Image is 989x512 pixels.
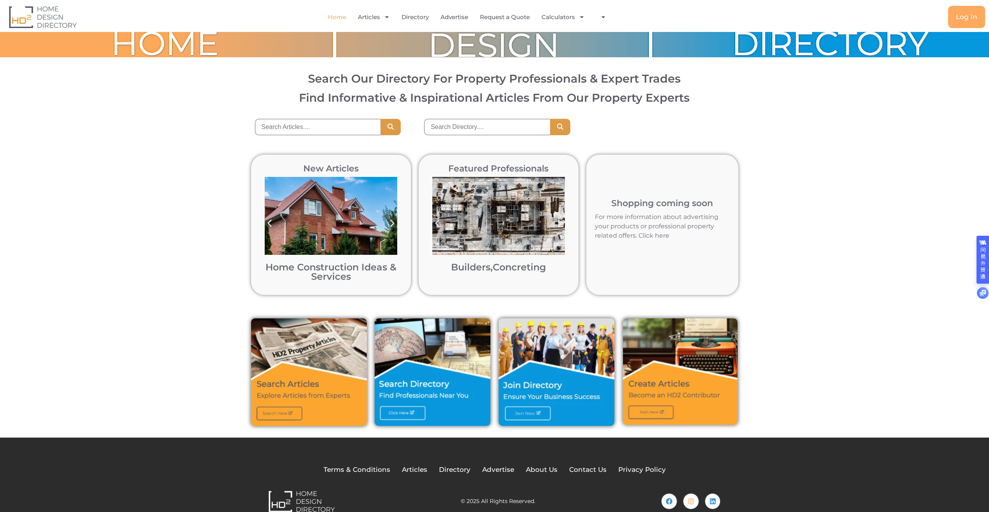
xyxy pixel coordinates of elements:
[569,465,607,475] a: Contact Us
[324,465,390,475] a: Terms & Conditions
[384,215,401,232] div: Next slide
[428,173,569,285] div: 1 / 12
[493,261,546,273] a: Concreting
[255,119,381,135] input: Search Articles....
[956,14,977,20] span: Log in
[265,261,396,282] a: Home Construction Ideas & Services
[432,263,565,272] h2: ,
[428,164,569,173] h2: Featured Professionals
[618,465,666,475] a: Privacy Policy
[526,465,557,475] a: About Us
[451,261,490,273] a: Builders
[358,8,390,26] a: Articles
[541,8,585,26] a: Calculators
[261,173,401,285] div: 1 / 12
[261,215,278,232] div: Previous slide
[551,215,569,232] div: Next slide
[402,465,427,475] a: Articles
[200,8,740,26] nav: Menu
[424,119,550,135] input: Search Directory....
[428,215,446,232] div: Previous slide
[261,164,401,173] h2: New Articles
[550,119,570,135] button: Search
[482,465,514,475] a: Advertise
[948,6,985,28] a: Log in
[328,8,346,26] a: Home
[402,8,429,26] a: Directory
[439,465,471,475] a: Directory
[461,498,535,504] h2: © 2025 All Rights Reserved.
[480,8,530,26] a: Request a Quote
[441,8,468,26] a: Advertise
[18,92,971,103] h3: Find Informative & Inspirational Articles From Our Property Experts
[18,73,971,84] h2: Search Our Directory For Property Professionals & Expert Trades
[380,119,401,135] button: Search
